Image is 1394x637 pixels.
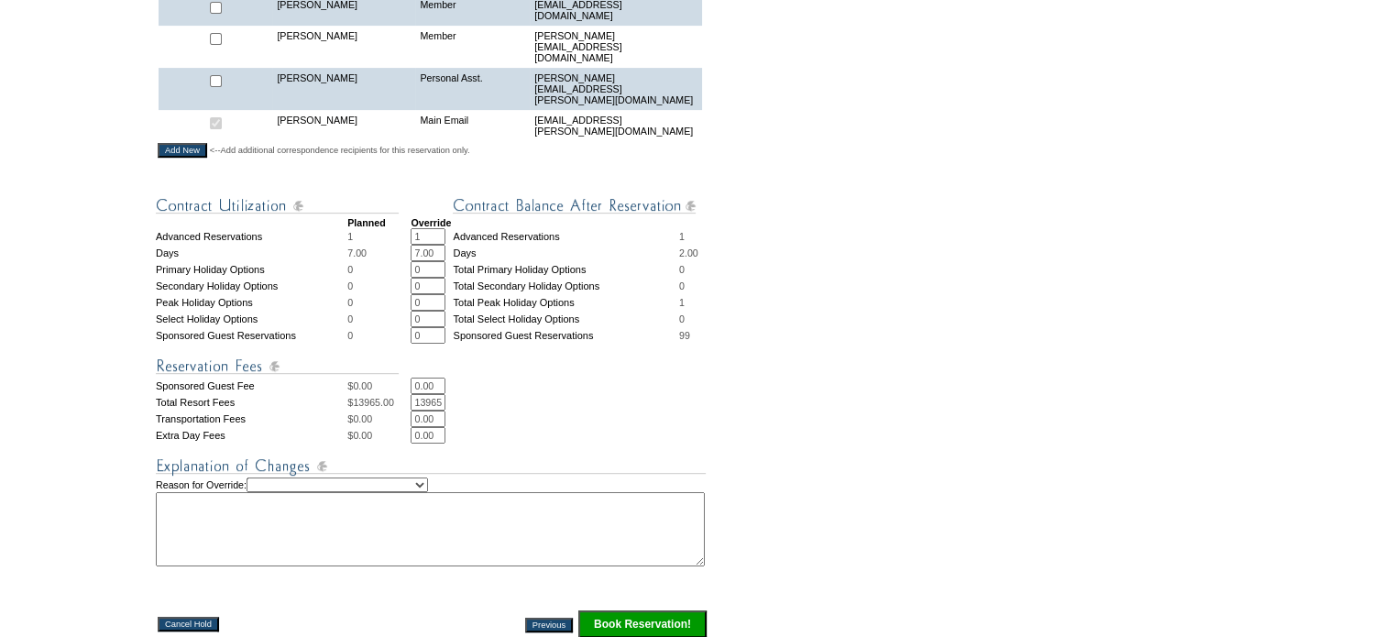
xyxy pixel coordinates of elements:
td: Reason for Override: [156,478,708,566]
td: Member [415,26,530,68]
td: Sponsored Guest Fee [156,378,347,394]
span: 0.00 [353,430,372,441]
span: 0 [679,280,685,291]
span: 0.00 [353,380,372,391]
span: 0 [347,297,353,308]
td: Total Secondary Holiday Options [453,278,678,294]
span: 0 [347,280,353,291]
input: Cancel Hold [158,617,219,632]
span: 0 [347,330,353,341]
strong: Planned [347,217,385,228]
td: $ [347,394,411,411]
img: Contract Balance After Reservation [453,194,696,217]
strong: Override [411,217,451,228]
td: $ [347,378,411,394]
td: Total Peak Holiday Options [453,294,678,311]
input: Add New [158,143,207,158]
td: Sponsored Guest Reservations [453,327,678,344]
span: 1 [679,297,685,308]
td: Total Select Holiday Options [453,311,678,327]
td: Peak Holiday Options [156,294,347,311]
td: Primary Holiday Options [156,261,347,278]
td: [PERSON_NAME] [272,26,415,68]
td: Transportation Fees [156,411,347,427]
span: 1 [347,231,353,242]
img: Reservation Fees [156,355,399,378]
span: 0 [679,264,685,275]
td: [EMAIL_ADDRESS][PERSON_NAME][DOMAIN_NAME] [530,110,701,141]
td: Total Resort Fees [156,394,347,411]
td: Days [453,245,678,261]
td: Sponsored Guest Reservations [156,327,347,344]
td: $ [347,411,411,427]
td: Extra Day Fees [156,427,347,444]
span: 0 [347,264,353,275]
span: 13965.00 [353,397,393,408]
span: 0 [347,313,353,324]
span: 99 [679,330,690,341]
span: 0.00 [353,413,372,424]
input: Previous [525,618,573,632]
span: 7.00 [347,247,367,258]
span: <--Add additional correspondence recipients for this reservation only. [210,145,470,156]
td: Main Email [415,110,530,141]
td: [PERSON_NAME] [272,110,415,141]
img: Contract Utilization [156,194,399,217]
span: 2.00 [679,247,698,258]
td: [PERSON_NAME][EMAIL_ADDRESS][DOMAIN_NAME] [530,26,701,68]
span: 1 [679,231,685,242]
td: Select Holiday Options [156,311,347,327]
img: Explanation of Changes [156,455,706,478]
td: [PERSON_NAME] [272,68,415,110]
td: Advanced Reservations [156,228,347,245]
td: $ [347,427,411,444]
td: Advanced Reservations [453,228,678,245]
td: Secondary Holiday Options [156,278,347,294]
td: [PERSON_NAME][EMAIL_ADDRESS][PERSON_NAME][DOMAIN_NAME] [530,68,701,110]
td: Personal Asst. [415,68,530,110]
td: Days [156,245,347,261]
td: Total Primary Holiday Options [453,261,678,278]
span: 0 [679,313,685,324]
